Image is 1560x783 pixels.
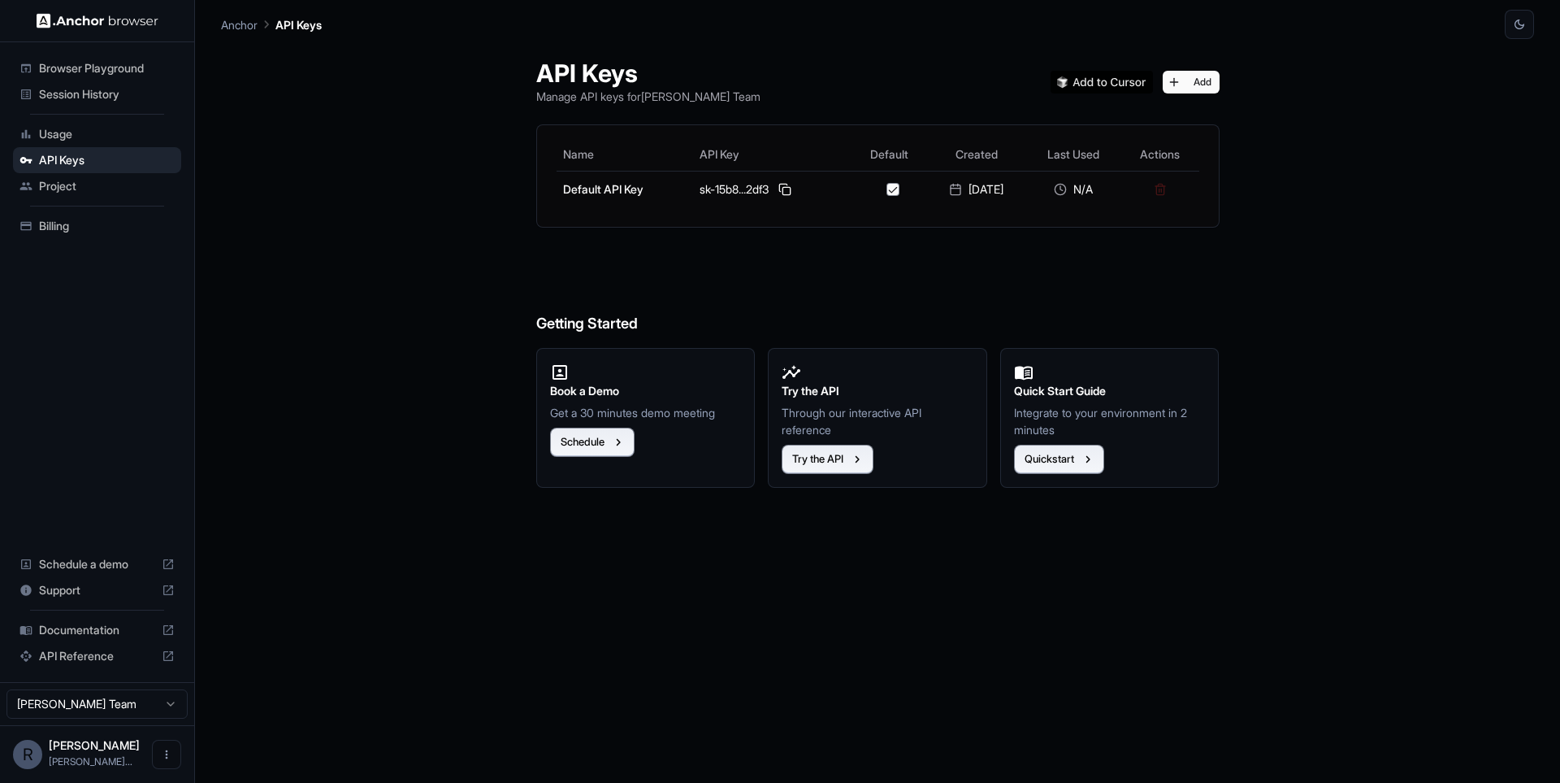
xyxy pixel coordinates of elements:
[13,147,181,173] div: API Keys
[536,59,760,88] h1: API Keys
[13,617,181,643] div: Documentation
[1051,71,1153,94] img: Add anchorbrowser MCP server to Cursor
[536,88,760,105] p: Manage API keys for [PERSON_NAME] Team
[13,55,181,81] div: Browser Playground
[550,428,635,457] button: Schedule
[775,180,795,199] button: Copy API key
[13,81,181,107] div: Session History
[557,171,694,207] td: Default API Key
[1014,445,1104,474] button: Quickstart
[275,16,322,33] p: API Keys
[13,643,181,669] div: API Reference
[221,15,322,33] nav: breadcrumb
[39,648,155,664] span: API Reference
[39,622,155,638] span: Documentation
[39,218,175,234] span: Billing
[782,445,873,474] button: Try the API
[49,738,140,752] span: Rickson Lima
[550,382,742,400] h2: Book a Demo
[152,740,181,769] button: Open menu
[39,126,175,142] span: Usage
[39,86,175,102] span: Session History
[13,173,181,199] div: Project
[782,404,973,438] p: Through our interactive API reference
[1014,404,1206,438] p: Integrate to your environment in 2 minutes
[536,247,1220,336] h6: Getting Started
[221,16,258,33] p: Anchor
[693,138,851,171] th: API Key
[1121,138,1198,171] th: Actions
[39,152,175,168] span: API Keys
[13,121,181,147] div: Usage
[1163,71,1220,94] button: Add
[557,138,694,171] th: Name
[550,404,742,421] p: Get a 30 minutes demo meeting
[37,13,158,28] img: Anchor Logo
[927,138,1026,171] th: Created
[1033,181,1115,198] div: N/A
[39,178,175,194] span: Project
[1014,382,1206,400] h2: Quick Start Guide
[49,755,132,768] span: rickson.lima@remofy.io
[39,556,155,572] span: Schedule a demo
[39,60,175,76] span: Browser Playground
[13,740,42,769] div: R
[851,138,926,171] th: Default
[1026,138,1121,171] th: Last Used
[13,551,181,577] div: Schedule a demo
[39,582,155,598] span: Support
[782,382,973,400] h2: Try the API
[13,577,181,603] div: Support
[13,213,181,239] div: Billing
[700,180,845,199] div: sk-15b8...2df3
[934,181,1020,198] div: [DATE]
